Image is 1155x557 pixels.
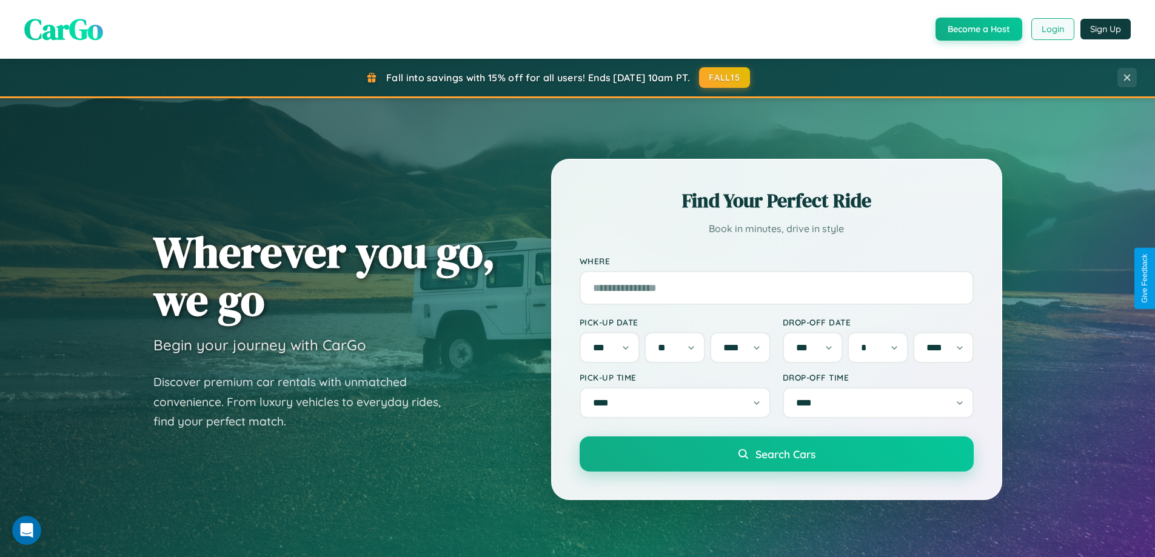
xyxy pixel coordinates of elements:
button: Sign Up [1080,19,1131,39]
iframe: Intercom live chat [12,516,41,545]
div: Give Feedback [1140,254,1149,303]
h2: Find Your Perfect Ride [580,187,974,214]
label: Pick-up Date [580,317,771,327]
button: Search Cars [580,436,974,472]
label: Where [580,256,974,266]
label: Drop-off Time [783,372,974,382]
label: Pick-up Time [580,372,771,382]
button: FALL15 [699,67,750,88]
label: Drop-off Date [783,317,974,327]
span: Search Cars [755,447,815,461]
p: Book in minutes, drive in style [580,220,974,238]
button: Login [1031,18,1074,40]
h3: Begin your journey with CarGo [153,336,366,354]
p: Discover premium car rentals with unmatched convenience. From luxury vehicles to everyday rides, ... [153,372,457,432]
h1: Wherever you go, we go [153,228,495,324]
span: Fall into savings with 15% off for all users! Ends [DATE] 10am PT. [386,72,690,84]
button: Become a Host [936,18,1022,41]
span: CarGo [24,9,103,49]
